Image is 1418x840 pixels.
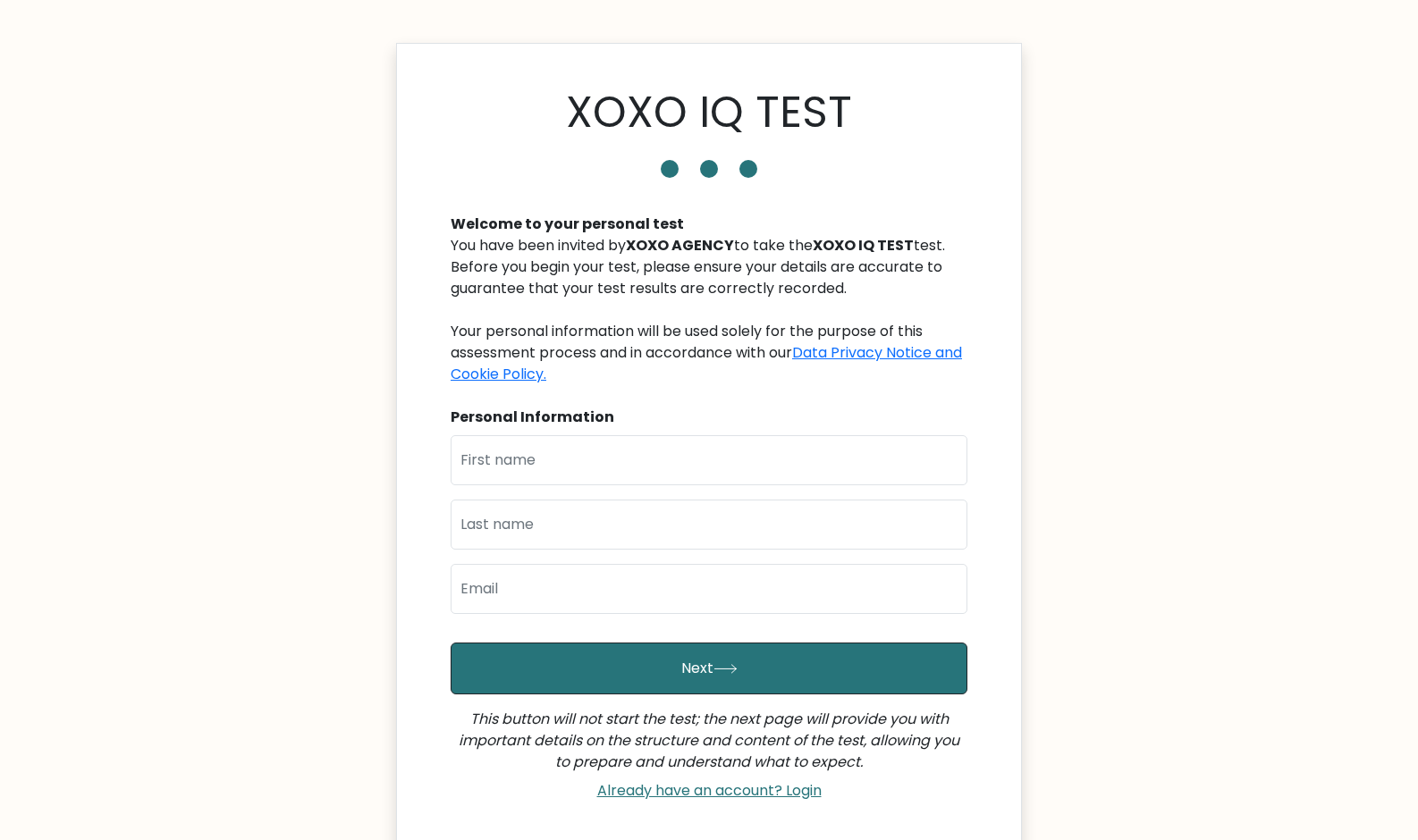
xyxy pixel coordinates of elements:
[451,214,967,235] div: Welcome to your personal test
[451,235,967,385] div: You have been invited by to take the test. Before you begin your test, please ensure your details...
[626,235,734,256] b: XOXO AGENCY
[451,643,967,694] button: Next
[566,87,852,139] h1: XOXO IQ TEST
[451,342,962,384] a: Data Privacy Notice and Cookie Policy.
[813,235,914,256] b: XOXO IQ TEST
[451,435,967,485] input: First name
[590,780,829,801] a: Already have an account? Login
[459,709,959,772] i: This button will not start the test; the next page will provide you with important details on the...
[451,500,967,550] input: Last name
[451,564,967,614] input: Email
[451,407,967,428] div: Personal Information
